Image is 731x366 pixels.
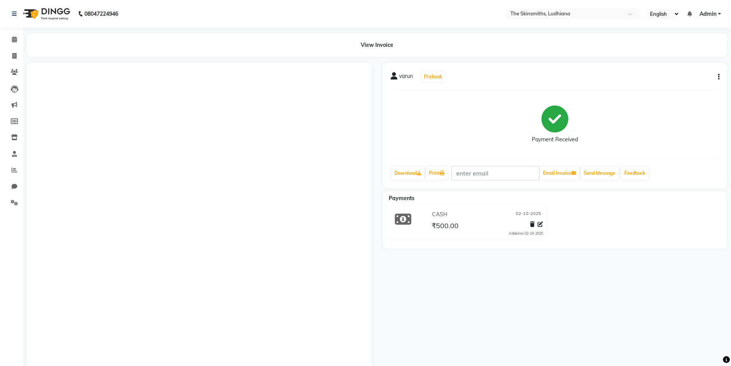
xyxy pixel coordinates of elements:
[509,231,543,236] div: Added on 02-10-2025
[532,136,578,144] div: Payment Received
[700,10,716,18] span: Admin
[432,210,447,219] span: CASH
[84,3,118,25] b: 08047224946
[20,3,72,25] img: logo
[399,72,413,83] span: varun
[581,167,618,180] button: Send Message
[426,167,447,180] a: Print
[516,210,541,219] span: 02-10-2025
[422,71,444,82] button: Prebook
[27,33,727,57] div: View Invoice
[389,195,414,202] span: Payments
[432,221,459,232] span: ₹500.00
[391,167,424,180] a: Download
[451,166,540,181] input: enter email
[621,167,648,180] a: Feedback
[540,167,579,180] button: Email Invoice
